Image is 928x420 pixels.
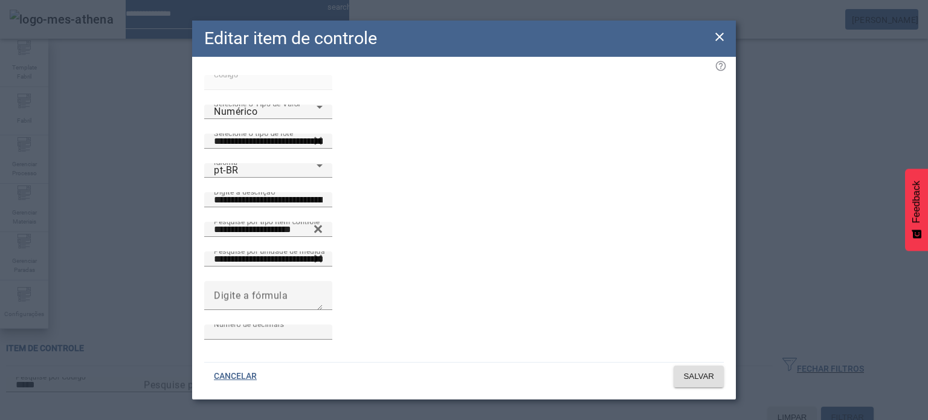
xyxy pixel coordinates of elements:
input: Number [214,134,323,149]
span: Feedback [911,181,922,223]
label: Produtividade [204,355,266,369]
span: SALVAR [683,370,714,383]
button: CANCELAR [204,366,266,387]
button: SALVAR [674,366,724,387]
span: CANCELAR [214,370,257,383]
mat-label: Código [214,70,238,79]
mat-label: Pesquise por tipo item controle [214,217,320,225]
mat-label: Digite a descrição [214,187,275,196]
mat-label: Pesquise por unidade de medida [214,247,325,255]
mat-label: Número de decimais [214,320,284,328]
mat-label: Selecione o tipo de lote [214,129,293,137]
mat-label: Digite a fórmula [214,290,288,302]
input: Number [214,222,323,237]
span: pt-BR [214,164,239,176]
span: Numérico [214,106,257,117]
input: Number [214,252,323,267]
h2: Editar item de controle [204,25,377,51]
button: Feedback - Mostrar pesquisa [905,169,928,251]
